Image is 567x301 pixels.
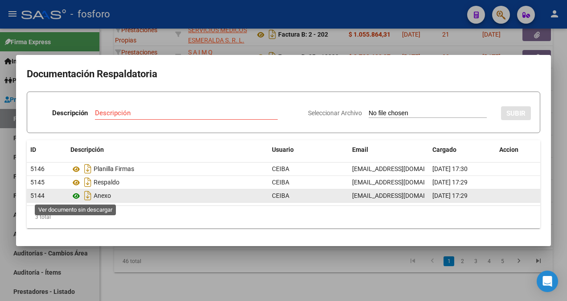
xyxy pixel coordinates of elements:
span: ID [30,146,36,153]
div: Open Intercom Messenger [537,271,558,292]
datatable-header-cell: ID [27,140,67,159]
span: [DATE] 17:29 [432,179,468,186]
div: Planilla Firmas [70,162,265,176]
h2: Documentación Respaldatoria [27,66,540,83]
span: [EMAIL_ADDRESS][DOMAIN_NAME] [352,165,451,172]
button: SUBIR [501,106,531,120]
div: Anexo [70,188,265,203]
span: [EMAIL_ADDRESS][DOMAIN_NAME] [352,179,451,186]
div: 3 total [27,206,540,228]
span: Descripción [70,146,104,153]
span: 5145 [30,179,45,186]
p: Descripción [52,108,88,118]
span: Email [352,146,368,153]
div: Respaldo [70,175,265,189]
i: Descargar documento [82,188,94,203]
span: CEIBA [272,179,289,186]
span: [DATE] 17:29 [432,192,468,199]
datatable-header-cell: Usuario [268,140,349,159]
i: Descargar documento [82,175,94,189]
datatable-header-cell: Email [349,140,429,159]
span: 5146 [30,165,45,172]
span: Usuario [272,146,294,153]
span: [EMAIL_ADDRESS][DOMAIN_NAME] [352,192,451,199]
span: CEIBA [272,192,289,199]
span: Seleccionar Archivo [308,109,362,117]
span: SUBIR [506,109,526,117]
span: CEIBA [272,165,289,172]
datatable-header-cell: Accion [496,140,540,159]
span: Cargado [432,146,456,153]
i: Descargar documento [82,162,94,176]
datatable-header-cell: Descripción [67,140,268,159]
span: [DATE] 17:30 [432,165,468,172]
span: Accion [499,146,518,153]
datatable-header-cell: Cargado [429,140,496,159]
span: 5144 [30,192,45,199]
